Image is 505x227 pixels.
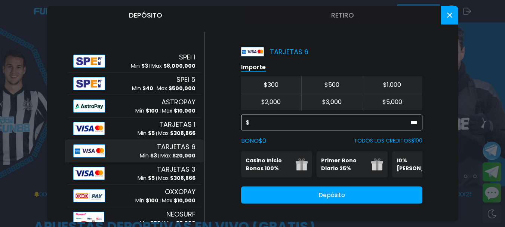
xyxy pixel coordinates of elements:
[165,187,195,197] span: OXXOPAY
[132,85,153,92] p: Min
[148,174,155,182] span: $ 5
[157,142,195,152] span: TARJETAS 6
[241,47,264,56] img: Platform Logo
[140,152,157,160] p: Min
[362,93,422,110] button: $5,000
[246,118,250,127] span: $
[166,209,195,219] span: NEOSURF
[73,166,105,180] img: Alipay
[317,151,388,177] button: Primer Bono Diario 25%
[73,211,104,224] img: Alipay
[47,6,244,24] button: Depósito
[163,62,195,70] span: $ 8,000,000
[241,186,422,203] button: Depósito
[174,197,195,204] span: $ 10,000
[141,62,148,70] span: $ 3
[65,72,204,95] button: AlipaySPEI 5Min $40Max $500,000
[162,107,195,115] p: Max
[157,85,195,92] p: Max
[131,62,148,70] p: Min
[135,197,158,205] p: Min
[65,117,204,139] button: AlipayTARJETAS 1Min $5Max $308,866
[241,63,266,71] p: Importe
[135,107,158,115] p: Min
[296,158,308,170] img: gift
[176,74,195,85] span: SPEI 5
[142,85,153,92] span: $ 40
[246,156,291,172] p: Casino Inicio Bonos 100%
[150,219,161,227] span: $ 50
[65,50,204,72] button: AlipaySPEI 1Min $3Max $8,000,000
[301,93,362,110] button: $3,000
[73,54,105,67] img: Alipay
[169,85,195,92] span: $ 500,000
[146,107,158,114] span: $ 100
[73,144,105,157] img: Alipay
[151,62,195,70] p: Max
[354,137,422,145] p: TODOS LOS CREDITOS $ 100
[140,219,161,227] p: Min
[164,219,195,227] p: Max
[241,76,302,93] button: $300
[170,174,195,182] span: $ 308,866
[146,197,158,204] span: $ 100
[159,119,195,129] span: TARJETAS 1
[362,76,422,93] button: $1,000
[73,122,105,135] img: Alipay
[162,197,195,205] p: Max
[244,6,441,24] button: Retiro
[161,97,195,107] span: ASTROPAY
[138,174,155,182] p: Min
[321,156,367,172] p: Primer Bono Diario 25%
[157,164,195,174] span: TARJETAS 3
[160,152,195,160] p: Max
[65,95,204,117] button: AlipayASTROPAYMin $100Max $10,000
[397,156,442,172] p: 10% [PERSON_NAME]
[138,129,155,137] p: Min
[65,139,204,162] button: AlipayTARJETAS 6Min $3Max $20,000
[65,162,204,184] button: AlipayTARJETAS 3Min $5Max $308,866
[172,152,195,159] span: $ 20,000
[158,129,195,137] p: Max
[179,52,195,62] span: SPEI 1
[176,219,195,227] span: $ 5,000
[158,174,195,182] p: Max
[73,189,105,202] img: Alipay
[174,107,195,114] span: $ 10,000
[150,152,157,159] span: $ 3
[73,99,105,112] img: Alipay
[170,129,195,137] span: $ 308,866
[65,184,204,207] button: AlipayOXXOPAYMin $100Max $10,000
[241,46,308,56] p: TARJETAS 6
[241,136,266,145] label: BONO $ 0
[371,158,383,170] img: gift
[392,151,463,177] button: 10% [PERSON_NAME]
[241,93,302,110] button: $2,000
[301,76,362,93] button: $500
[241,151,312,177] button: Casino Inicio Bonos 100%
[148,129,155,137] span: $ 5
[73,77,105,90] img: Alipay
